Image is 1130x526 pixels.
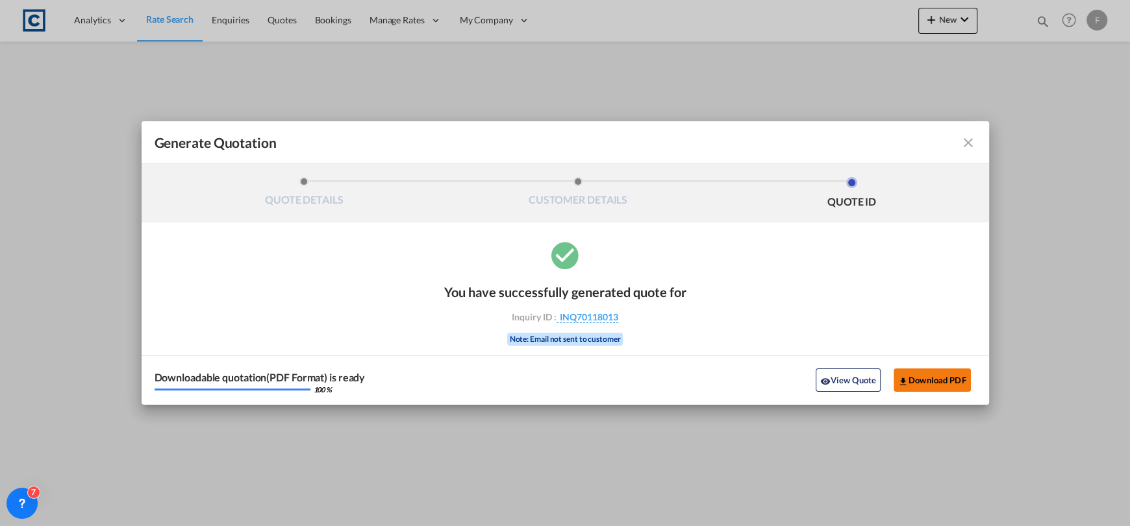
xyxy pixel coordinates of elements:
div: You have successfully generated quote for [444,284,686,300]
md-icon: icon-checkbox-marked-circle [549,239,581,271]
span: Generate Quotation [155,134,277,151]
md-dialog: Generate QuotationQUOTE ... [142,121,989,405]
li: CUSTOMER DETAILS [441,177,715,212]
div: Note: Email not sent to customer [507,333,623,346]
button: icon-eyeView Quote [816,368,881,392]
li: QUOTE ID [715,177,989,212]
md-icon: icon-eye [820,376,831,387]
div: Inquiry ID : [490,311,640,323]
md-icon: icon-download [898,376,909,387]
md-icon: icon-close fg-AAA8AD cursor m-0 [961,135,976,150]
span: INQ70118013 [557,311,618,323]
div: 100 % [314,386,333,393]
div: Downloadable quotation(PDF Format) is ready [155,372,366,383]
li: QUOTE DETAILS [168,177,442,212]
button: Download PDF [894,368,971,392]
